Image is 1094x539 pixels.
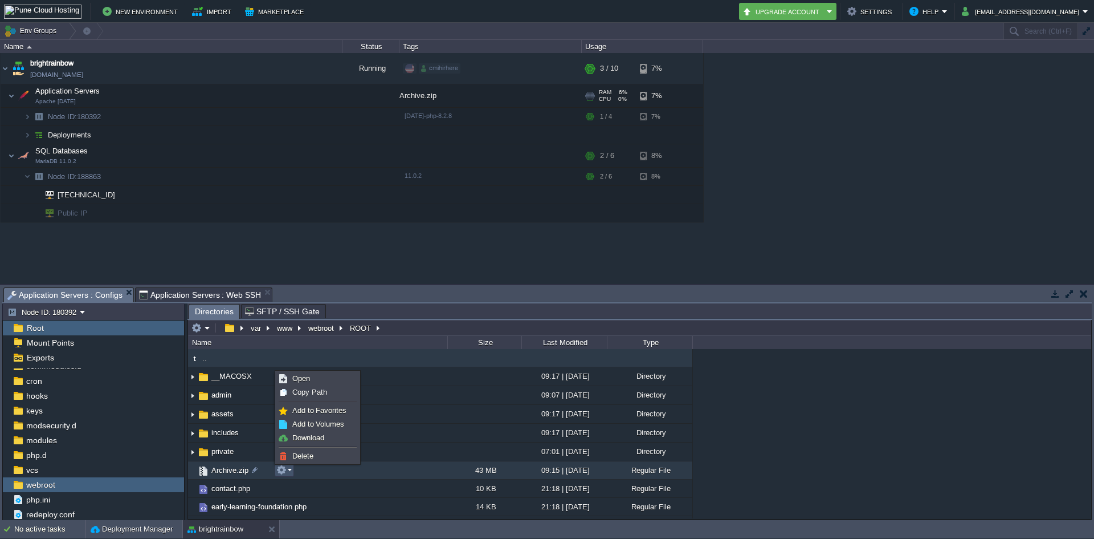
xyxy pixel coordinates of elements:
[31,186,38,204] img: AMDAwAAAACH5BAEAAAAALAAAAAABAAEAAAICRAEAOw==
[24,465,40,475] span: vcs
[34,87,101,95] a: Application ServersApache [DATE]
[210,502,308,512] a: early-learning-foundation.php
[277,372,358,385] a: Open
[210,465,250,475] span: Archive.zip
[521,424,607,441] div: 09:17 | [DATE]
[292,406,346,415] span: Add to Favorites
[188,443,197,461] img: AMDAwAAAACH5BAEAAAAALAAAAAABAAEAAAICRAEAOw==
[521,443,607,460] div: 07:01 | [DATE]
[195,305,234,319] span: Directories
[27,46,32,48] img: AMDAwAAAACH5BAEAAAAALAAAAAABAAEAAAICRAEAOw==
[47,130,93,140] span: Deployments
[7,307,80,317] button: Node ID: 180392
[197,408,210,421] img: AMDAwAAAACH5BAEAAAAALAAAAAABAAEAAAICRAEAOw==
[210,390,233,400] a: admin
[615,96,627,103] span: 0%
[188,387,197,404] img: AMDAwAAAACH5BAEAAAAALAAAAAABAAEAAAICRAEAOw==
[201,353,209,363] a: ..
[15,84,31,107] img: AMDAwAAAACH5BAEAAAAALAAAAAABAAEAAAICRAEAOw==
[197,465,210,477] img: AMDAwAAAACH5BAEAAAAALAAAAAABAAEAAAICRAEAOw==
[47,112,103,121] a: Node ID:180392
[600,53,618,84] div: 3 / 10
[197,501,210,514] img: AMDAwAAAACH5BAEAAAAALAAAAAABAAEAAAICRAEAOw==
[24,420,78,431] a: modsecurity.d
[188,516,197,534] img: AMDAwAAAACH5BAEAAAAALAAAAAABAAEAAAICRAEAOw==
[607,480,692,497] div: Regular File
[48,172,77,181] span: Node ID:
[277,418,358,431] a: Add to Volumes
[640,108,677,125] div: 7%
[31,126,47,144] img: AMDAwAAAACH5BAEAAAAALAAAAAABAAEAAAICRAEAOw==
[188,406,197,423] img: AMDAwAAAACH5BAEAAAAALAAAAAABAAEAAAICRAEAOw==
[343,40,399,53] div: Status
[188,352,201,365] img: AMDAwAAAACH5BAEAAAAALAAAAAABAAEAAAICRAEAOw==
[277,404,358,417] a: Add to Favorites
[197,371,210,383] img: AMDAwAAAACH5BAEAAAAALAAAAAABAAEAAAICRAEAOw==
[35,158,76,165] span: MariaDB 11.0.2
[210,447,235,456] a: private
[24,495,52,505] a: php.ini
[616,89,627,96] span: 6%
[307,323,337,333] button: webroot
[30,69,83,80] a: [DOMAIN_NAME]
[197,483,210,496] img: AMDAwAAAACH5BAEAAAAALAAAAAABAAEAAAICRAEAOw==
[24,376,44,386] a: cron
[25,352,56,363] a: Exports
[197,427,210,440] img: AMDAwAAAACH5BAEAAAAALAAAAAABAAEAAAICRAEAOw==
[405,172,422,179] span: 11.0.2
[521,405,607,423] div: 09:17 | [DATE]
[31,108,47,125] img: AMDAwAAAACH5BAEAAAAALAAAAAABAAEAAAICRAEAOw==
[7,288,123,302] span: Application Servers : Configs
[640,84,677,107] div: 7%
[4,23,60,39] button: Env Groups
[245,5,307,18] button: Marketplace
[607,405,692,423] div: Directory
[30,58,74,69] a: brightrainbow
[607,424,692,441] div: Directory
[31,168,47,185] img: AMDAwAAAACH5BAEAAAAALAAAAAABAAEAAAICRAEAOw==
[24,480,57,490] span: webroot
[210,409,235,419] span: assets
[521,461,607,479] div: 09:15 | [DATE]
[640,168,677,185] div: 8%
[607,367,692,385] div: Directory
[607,443,692,460] div: Directory
[275,323,295,333] button: www
[1,40,342,53] div: Name
[24,509,76,520] a: redeploy.conf
[34,146,89,156] span: SQL Databases
[24,126,31,144] img: AMDAwAAAACH5BAEAAAAALAAAAAABAAEAAAICRAEAOw==
[600,168,612,185] div: 2 / 6
[188,424,197,442] img: AMDAwAAAACH5BAEAAAAALAAAAAABAAEAAAICRAEAOw==
[607,498,692,516] div: Regular File
[8,144,15,167] img: AMDAwAAAACH5BAEAAAAALAAAAAABAAEAAAICRAEAOw==
[24,435,59,445] a: modules
[56,191,117,199] a: [TECHNICAL_ID]
[277,450,358,463] a: Delete
[521,498,607,516] div: 21:18 | [DATE]
[582,40,703,53] div: Usage
[249,323,264,333] button: var
[640,53,677,84] div: 7%
[24,406,44,416] span: keys
[34,147,89,155] a: SQL DatabasesMariaDB 11.0.2
[210,371,254,381] a: __MACOSX
[245,305,320,318] span: SFTP / SSH Gate
[210,484,252,493] span: contact.php
[188,461,197,479] img: AMDAwAAAACH5BAEAAAAALAAAAAABAAEAAAICRAEAOw==
[47,172,103,181] span: 188863
[56,204,89,222] span: Public IP
[25,338,76,348] a: Mount Points
[197,446,210,459] img: AMDAwAAAACH5BAEAAAAALAAAAAABAAEAAAICRAEAOw==
[599,96,611,103] span: CPU
[103,5,181,18] button: New Environment
[210,428,240,437] a: includes
[405,112,452,119] span: [DATE]-php-8.2.8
